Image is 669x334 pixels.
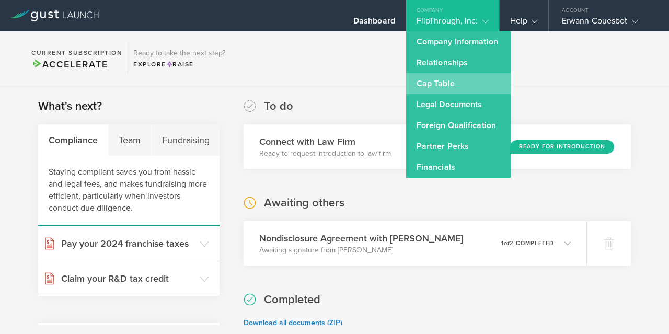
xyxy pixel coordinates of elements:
h3: Claim your R&D tax credit [61,272,194,285]
div: Ready for Introduction [510,140,614,154]
div: Compliance [38,124,108,156]
div: Erwann Couesbot [562,16,651,31]
h3: Nondisclosure Agreement with [PERSON_NAME] [259,232,463,245]
p: 1 2 completed [501,240,554,246]
p: Awaiting signature from [PERSON_NAME] [259,245,463,256]
h3: Ready to take the next step? [133,50,225,57]
h2: Current Subscription [31,50,122,56]
div: Staying compliant saves you from hassle and legal fees, and makes fundraising more efficient, par... [38,156,220,226]
h2: To do [264,99,293,114]
div: Fundraising [152,124,220,156]
div: Dashboard [353,16,395,31]
span: Accelerate [31,59,108,70]
div: Help [510,16,538,31]
div: Team [108,124,151,156]
h3: Connect with Law Firm [259,135,391,148]
h3: Pay your 2024 franchise taxes [61,237,194,250]
a: Download all documents (ZIP) [244,318,342,327]
div: Ready to take the next step?ExploreRaise [128,42,230,74]
h2: Awaiting others [264,195,344,211]
iframe: Chat Widget [617,284,669,334]
div: Explore [133,60,225,69]
span: Raise [166,61,194,68]
div: FlipThrough, Inc. [417,16,489,31]
h2: What's next? [38,99,102,114]
em: of [504,240,510,247]
div: Connect with Law FirmReady to request introduction to law firmReady for Introduction [244,124,631,169]
h2: Completed [264,292,320,307]
p: Ready to request introduction to law firm [259,148,391,159]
